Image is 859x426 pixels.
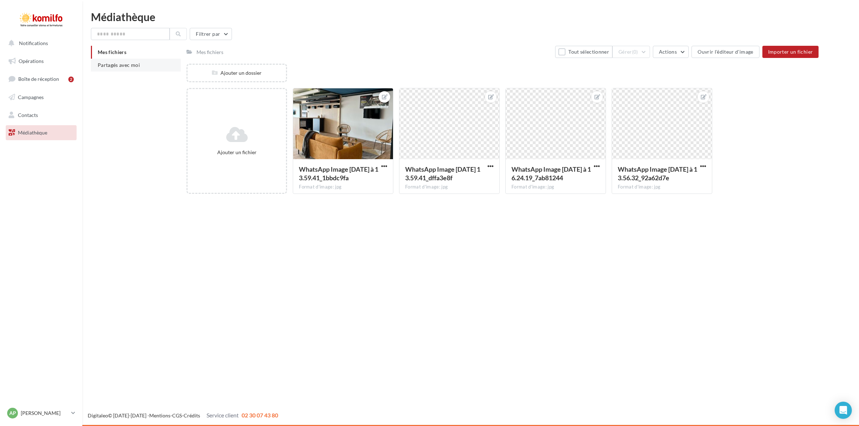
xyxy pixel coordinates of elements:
span: Contacts [18,112,38,118]
span: Actions [659,49,677,55]
span: Boîte de réception [18,76,59,82]
div: Mes fichiers [196,49,223,56]
button: Importer un fichier [762,46,819,58]
a: Mentions [149,412,170,418]
div: Ajouter un dossier [188,69,286,77]
span: Campagnes [18,94,44,100]
span: WhatsApp Image 2025-03-19 à 16.24.19_7ab81244 [511,165,591,182]
a: Opérations [4,54,78,69]
span: Partagés avec moi [98,62,140,68]
button: Ouvrir l'éditeur d'image [691,46,759,58]
button: Tout sélectionner [555,46,612,58]
a: Contacts [4,108,78,123]
div: Format d'image: jpg [511,184,600,190]
a: Boîte de réception2 [4,71,78,87]
div: Open Intercom Messenger [835,402,852,419]
span: WhatsApp Image 2025-03-04 à 13.59.41_1bbdc9fa [299,165,378,182]
button: Notifications [4,36,75,51]
a: Crédits [184,412,200,418]
span: © [DATE]-[DATE] - - - [88,412,278,418]
span: Opérations [19,58,44,64]
a: AP [PERSON_NAME] [6,406,77,420]
a: Campagnes [4,90,78,105]
button: Actions [653,46,689,58]
span: AP [9,410,16,417]
div: Médiathèque [91,11,850,22]
span: Médiathèque [18,129,47,136]
span: 02 30 07 43 80 [242,412,278,418]
a: Digitaleo [88,412,108,418]
a: Médiathèque [4,125,78,140]
div: Format d'image: jpg [405,184,494,190]
span: Importer un fichier [768,49,813,55]
span: WhatsApp Image 2025-03-04 à 13.56.32_92a62d7e [618,165,697,182]
span: WhatsApp Image 2025-03-04 à 13.59.41_dffa3e8f [405,165,480,182]
span: Notifications [19,40,48,46]
span: (0) [632,49,638,55]
div: Ajouter un fichier [190,149,283,156]
div: Format d'image: jpg [299,184,387,190]
span: Service client [207,412,239,418]
p: [PERSON_NAME] [21,410,68,417]
span: Mes fichiers [98,49,126,55]
div: Format d'image: jpg [618,184,706,190]
button: Filtrer par [190,28,232,40]
div: 2 [68,77,74,82]
button: Gérer(0) [612,46,650,58]
a: CGS [172,412,182,418]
